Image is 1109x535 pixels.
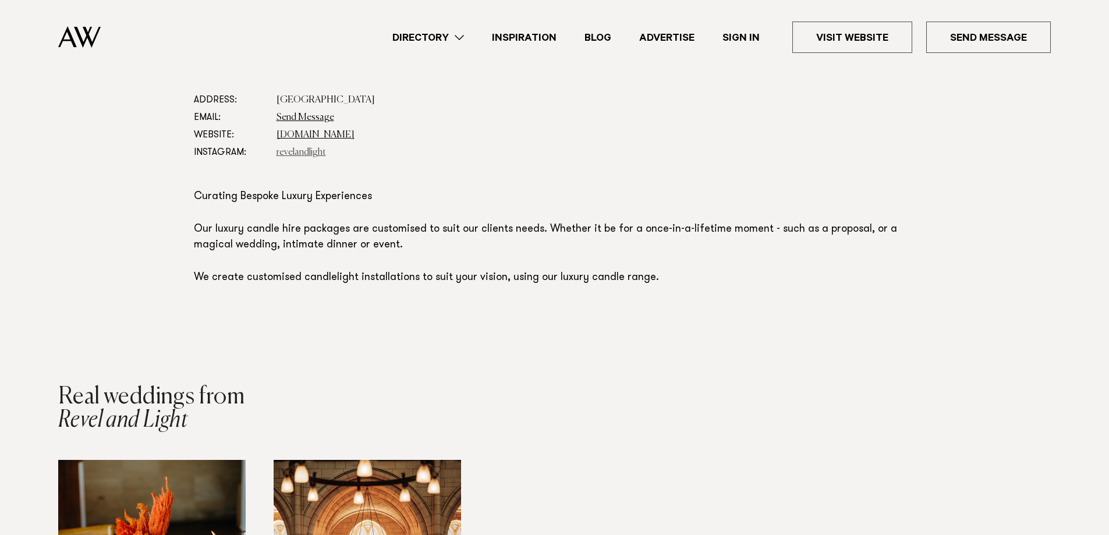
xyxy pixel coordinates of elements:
[625,30,708,45] a: Advertise
[378,30,478,45] a: Directory
[277,91,916,109] dd: [GEOGRAPHIC_DATA]
[792,22,912,53] a: Visit Website
[277,130,355,140] a: [DOMAIN_NAME]
[478,30,571,45] a: Inspiration
[194,126,267,144] dt: Website:
[58,26,101,48] img: Auckland Weddings Logo
[571,30,625,45] a: Blog
[58,385,245,409] span: Real weddings from
[58,385,245,432] h2: Revel and Light
[926,22,1051,53] a: Send Message
[194,144,267,161] dt: Instagram:
[194,109,267,126] dt: Email:
[277,113,334,122] a: Send Message
[194,189,916,286] p: Curating Bespoke Luxury Experiences Our luxury candle hire packages are customised to suit our cl...
[194,91,267,109] dt: Address:
[708,30,774,45] a: Sign In
[277,148,326,157] a: revelandlight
